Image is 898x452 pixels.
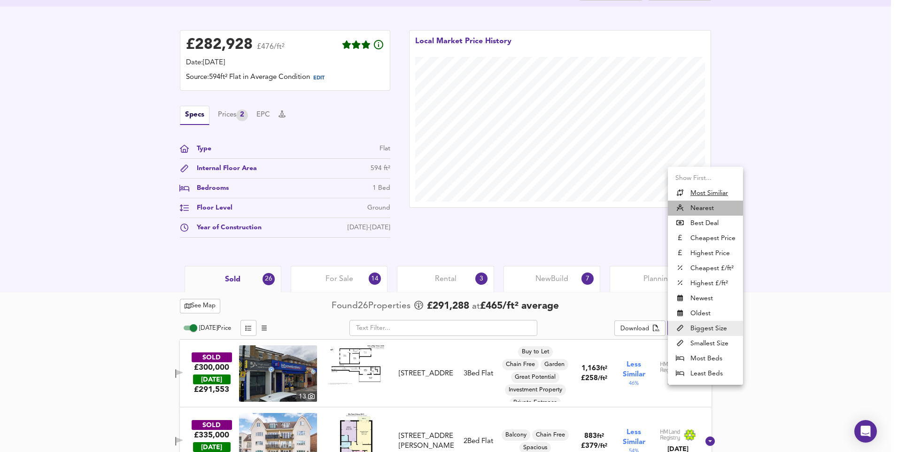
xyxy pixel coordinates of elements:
li: Oldest [668,306,743,321]
li: Cheapest £/ft² [668,261,743,276]
div: Open Intercom Messenger [854,420,877,443]
li: Nearest [668,201,743,216]
li: Newest [668,291,743,306]
li: Highest Price [668,246,743,261]
li: Biggest Size [668,321,743,336]
li: Smallest Size [668,336,743,351]
li: Cheapest Price [668,231,743,246]
li: Highest £/ft² [668,276,743,291]
u: Most Similiar [690,188,728,198]
li: Best Deal [668,216,743,231]
li: Least Beds [668,366,743,381]
li: Most Beds [668,351,743,366]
